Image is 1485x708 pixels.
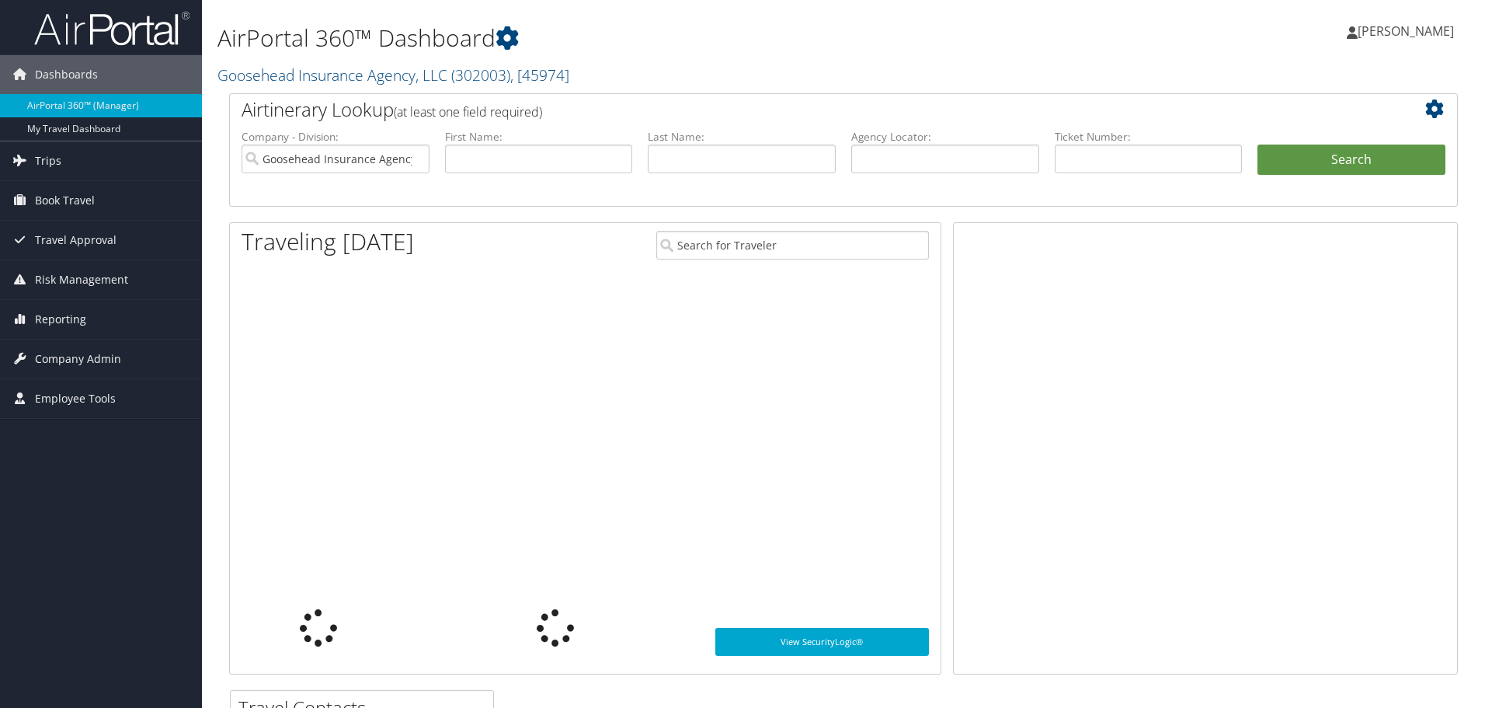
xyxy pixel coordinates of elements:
label: First Name: [445,129,633,145]
span: ( 302003 ) [451,65,510,85]
span: , [ 45974 ] [510,65,569,85]
label: Agency Locator: [851,129,1039,145]
label: Last Name: [648,129,836,145]
h2: Airtinerary Lookup [242,96,1343,123]
span: Trips [35,141,61,180]
a: [PERSON_NAME] [1347,8,1469,54]
label: Ticket Number: [1055,129,1243,145]
span: Risk Management [35,260,128,299]
span: Book Travel [35,181,95,220]
input: Search for Traveler [656,231,929,260]
label: Company - Division: [242,129,430,145]
span: (at least one field required) [394,103,542,120]
span: Reporting [35,300,86,339]
span: Company Admin [35,340,121,378]
span: Employee Tools [35,379,116,418]
a: Goosehead Insurance Agency, LLC [217,65,569,85]
button: Search [1257,145,1445,176]
span: Dashboards [35,55,98,94]
img: airportal-logo.png [34,10,190,47]
a: View SecurityLogic® [715,628,929,656]
span: Travel Approval [35,221,117,260]
h1: Traveling [DATE] [242,225,414,258]
h1: AirPortal 360™ Dashboard [217,22,1052,54]
span: [PERSON_NAME] [1358,23,1454,40]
